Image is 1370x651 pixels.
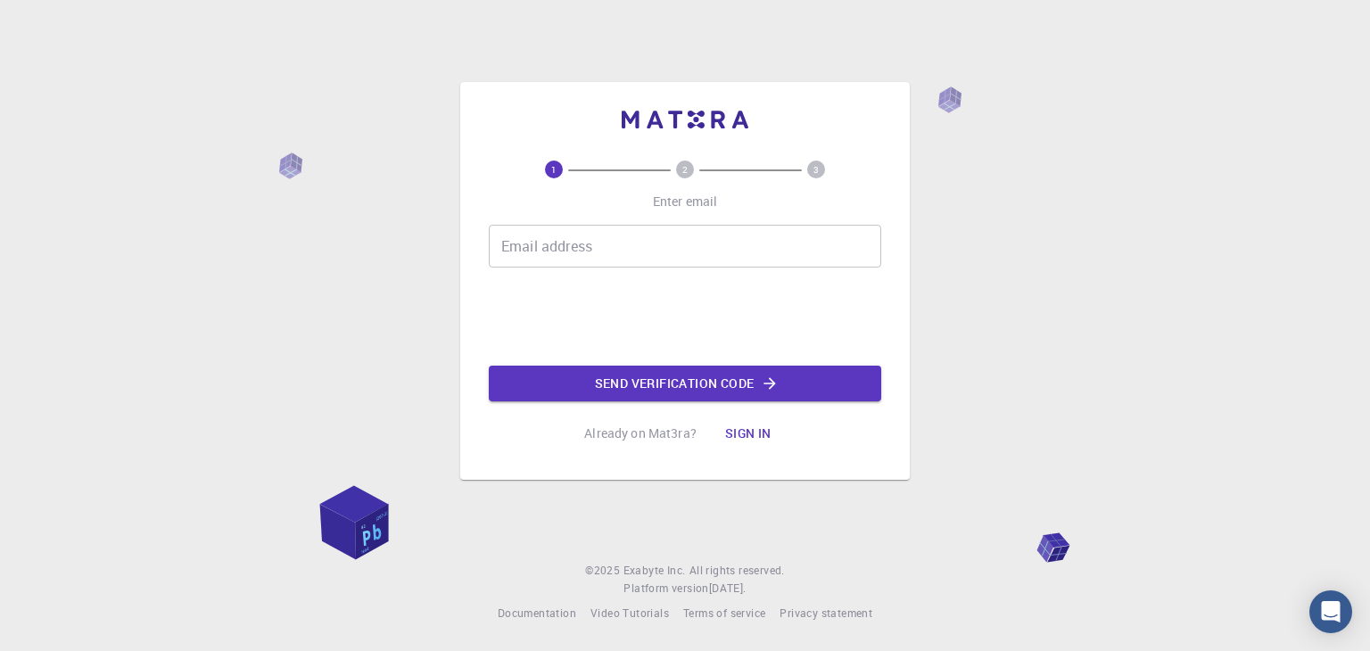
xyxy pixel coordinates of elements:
[653,193,718,210] p: Enter email
[813,163,819,176] text: 3
[709,581,747,595] span: [DATE] .
[585,562,623,580] span: © 2025
[498,606,576,620] span: Documentation
[623,562,686,580] a: Exabyte Inc.
[590,606,669,620] span: Video Tutorials
[709,580,747,597] a: [DATE].
[498,605,576,622] a: Documentation
[780,605,872,622] a: Privacy statement
[549,282,821,351] iframe: reCAPTCHA
[623,580,708,597] span: Platform version
[623,563,686,577] span: Exabyte Inc.
[780,606,872,620] span: Privacy statement
[489,366,881,401] button: Send verification code
[584,424,697,442] p: Already on Mat3ra?
[590,605,669,622] a: Video Tutorials
[683,605,765,622] a: Terms of service
[682,163,688,176] text: 2
[711,416,786,451] button: Sign in
[689,562,785,580] span: All rights reserved.
[1309,590,1352,633] div: Open Intercom Messenger
[551,163,557,176] text: 1
[683,606,765,620] span: Terms of service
